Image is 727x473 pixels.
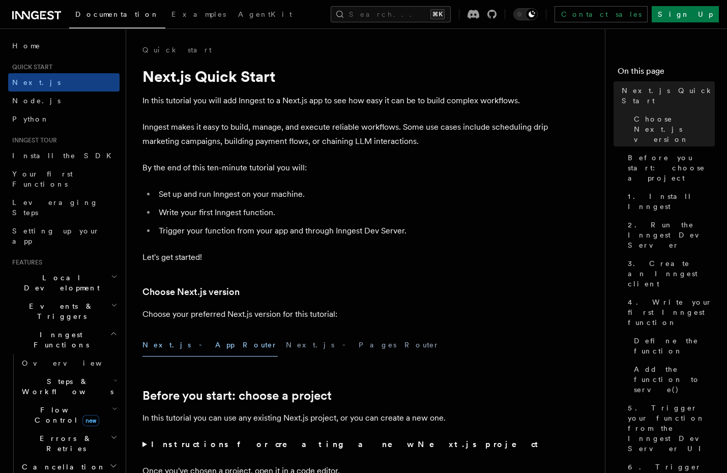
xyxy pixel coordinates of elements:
a: Examples [165,3,232,27]
span: Define the function [634,336,715,356]
span: Events & Triggers [8,301,111,321]
span: Install the SDK [12,152,118,160]
span: new [82,415,99,426]
span: Quick start [8,63,52,71]
p: Choose your preferred Next.js version for this tutorial: [142,307,549,321]
a: Sign Up [652,6,719,22]
a: 1. Install Inngest [624,187,715,216]
span: Home [12,41,41,51]
a: Documentation [69,3,165,28]
span: AgentKit [238,10,292,18]
span: Leveraging Steps [12,198,98,217]
span: 2. Run the Inngest Dev Server [628,220,715,250]
h1: Next.js Quick Start [142,67,549,85]
a: 2. Run the Inngest Dev Server [624,216,715,254]
span: Examples [171,10,226,18]
a: 5. Trigger your function from the Inngest Dev Server UI [624,399,715,458]
span: Python [12,115,49,123]
button: Next.js - Pages Router [286,334,440,357]
span: Flow Control [18,405,112,425]
a: Quick start [142,45,212,55]
a: Choose Next.js version [142,285,240,299]
p: Inngest makes it easy to build, manage, and execute reliable workflows. Some use cases include sc... [142,120,549,149]
summary: Instructions for creating a new Next.js project [142,437,549,452]
button: Events & Triggers [8,297,120,326]
p: In this tutorial you will add Inngest to a Next.js app to see how easy it can be to build complex... [142,94,549,108]
span: Your first Functions [12,170,73,188]
span: Add the function to serve() [634,364,715,395]
li: Set up and run Inngest on your machine. [156,187,549,201]
a: Leveraging Steps [8,193,120,222]
span: Next.js Quick Start [622,85,715,106]
a: Setting up your app [8,222,120,250]
span: Inngest Functions [8,330,110,350]
a: AgentKit [232,3,298,27]
span: Inngest tour [8,136,57,144]
p: By the end of this ten-minute tutorial you will: [142,161,549,175]
span: Choose Next.js version [634,114,715,144]
li: Trigger your function from your app and through Inngest Dev Server. [156,224,549,238]
button: Steps & Workflows [18,372,120,401]
a: 3. Create an Inngest client [624,254,715,293]
button: Search...⌘K [331,6,451,22]
kbd: ⌘K [430,9,445,19]
a: Home [8,37,120,55]
li: Write your first Inngest function. [156,205,549,220]
button: Toggle dark mode [513,8,538,20]
span: 3. Create an Inngest client [628,258,715,289]
p: In this tutorial you can use any existing Next.js project, or you can create a new one. [142,411,549,425]
a: Choose Next.js version [630,110,715,149]
span: Before you start: choose a project [628,153,715,183]
p: Let's get started! [142,250,549,264]
a: Install the SDK [8,146,120,165]
span: Features [8,258,42,267]
span: Local Development [8,273,111,293]
button: Flow Controlnew [18,401,120,429]
a: Overview [18,354,120,372]
span: Errors & Retries [18,433,110,454]
a: Your first Functions [8,165,120,193]
a: Define the function [630,332,715,360]
span: 4. Write your first Inngest function [628,297,715,328]
span: 5. Trigger your function from the Inngest Dev Server UI [628,403,715,454]
span: Next.js [12,78,61,86]
span: Overview [22,359,127,367]
h4: On this page [618,65,715,81]
button: Inngest Functions [8,326,120,354]
button: Next.js - App Router [142,334,278,357]
strong: Instructions for creating a new Next.js project [151,439,542,449]
span: Node.js [12,97,61,105]
span: Cancellation [18,462,106,472]
span: 1. Install Inngest [628,191,715,212]
button: Local Development [8,269,120,297]
a: Node.js [8,92,120,110]
a: Contact sales [555,6,648,22]
button: Errors & Retries [18,429,120,458]
span: Setting up your app [12,227,100,245]
a: Before you start: choose a project [142,389,332,403]
span: Steps & Workflows [18,376,113,397]
a: 4. Write your first Inngest function [624,293,715,332]
a: Add the function to serve() [630,360,715,399]
a: Python [8,110,120,128]
a: Before you start: choose a project [624,149,715,187]
a: Next.js [8,73,120,92]
span: Documentation [75,10,159,18]
a: Next.js Quick Start [618,81,715,110]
